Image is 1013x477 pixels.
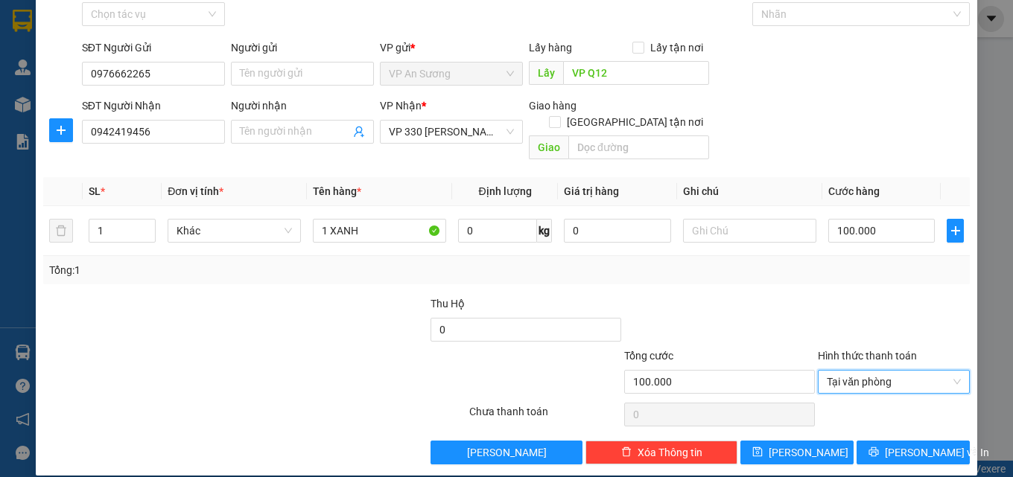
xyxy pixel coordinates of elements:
[828,185,880,197] span: Cước hàng
[638,444,702,461] span: Xóa Thông tin
[468,403,623,429] div: Chưa thanh toán
[431,298,465,310] span: Thu Hộ
[50,124,72,136] span: plus
[38,82,60,98] span: CC:
[389,63,514,85] span: VP An Sương
[818,350,917,362] label: Hình thức thanh toán
[63,82,72,98] span: 0
[55,100,63,117] span: 0
[677,177,822,206] th: Ghi chú
[177,220,292,242] span: Khác
[112,8,217,41] span: VP 330 [PERSON_NAME]
[313,185,361,197] span: Tên hàng
[947,225,963,237] span: plus
[479,185,532,197] span: Định lượng
[231,97,374,114] div: Người nhận
[89,185,101,197] span: SL
[49,262,393,278] div: Tổng: 1
[467,444,547,461] span: [PERSON_NAME]
[82,97,225,114] div: SĐT Người Nhận
[4,82,26,98] span: CR:
[752,446,763,458] span: save
[168,185,223,197] span: Đơn vị tính
[885,444,989,461] span: [PERSON_NAME] và In
[683,219,816,243] input: Ghi Chú
[947,219,964,243] button: plus
[431,441,582,464] button: [PERSON_NAME]
[112,8,217,41] p: Nhận:
[6,53,76,67] span: Lấy:
[49,219,73,243] button: delete
[313,219,446,243] input: VD: Bàn, Ghế
[112,62,139,76] span: Giao:
[380,100,422,112] span: VP Nhận
[30,82,38,98] span: 0
[644,39,709,56] span: Lấy tận nơi
[621,446,632,458] span: delete
[827,371,961,393] span: Tại văn phòng
[561,114,709,130] span: [GEOGRAPHIC_DATA] tận nơi
[769,444,848,461] span: [PERSON_NAME]
[112,43,194,60] span: 0915330385
[6,16,109,49] p: Gửi:
[529,61,563,85] span: Lấy
[380,39,523,56] div: VP gửi
[624,350,673,362] span: Tổng cước
[529,135,568,159] span: Giao
[564,185,619,197] span: Giá trị hàng
[868,446,879,458] span: printer
[537,219,552,243] span: kg
[568,135,709,159] input: Dọc đường
[529,42,572,54] span: Lấy hàng
[82,39,225,56] div: SĐT Người Gửi
[6,16,69,49] span: VP An Sương
[353,126,365,138] span: user-add
[740,441,854,464] button: save[PERSON_NAME]
[49,118,73,142] button: plus
[585,441,737,464] button: deleteXóa Thông tin
[231,39,374,56] div: Người gửi
[529,100,577,112] span: Giao hàng
[28,51,76,68] span: VP Q12
[563,61,709,85] input: Dọc đường
[564,219,671,243] input: 0
[4,100,51,117] span: Thu hộ:
[857,441,970,464] button: printer[PERSON_NAME] và In
[389,121,514,143] span: VP 330 Lê Duẫn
